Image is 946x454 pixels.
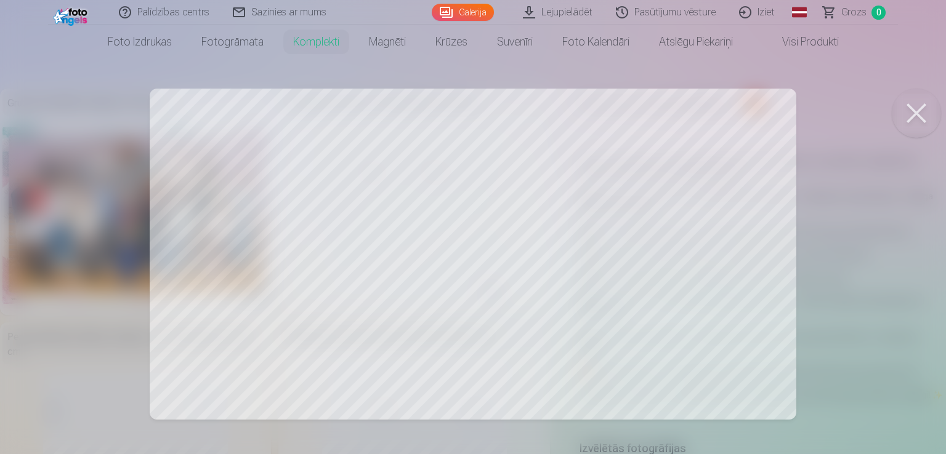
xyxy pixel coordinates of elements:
[548,25,644,59] a: Foto kalendāri
[278,25,354,59] a: Komplekti
[187,25,278,59] a: Fotogrāmata
[53,5,91,26] img: /fa1
[354,25,421,59] a: Magnēti
[93,25,187,59] a: Foto izdrukas
[421,25,482,59] a: Krūzes
[841,5,867,20] span: Grozs
[871,6,886,20] span: 0
[748,25,854,59] a: Visi produkti
[432,4,494,21] a: Galerija
[644,25,748,59] a: Atslēgu piekariņi
[482,25,548,59] a: Suvenīri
